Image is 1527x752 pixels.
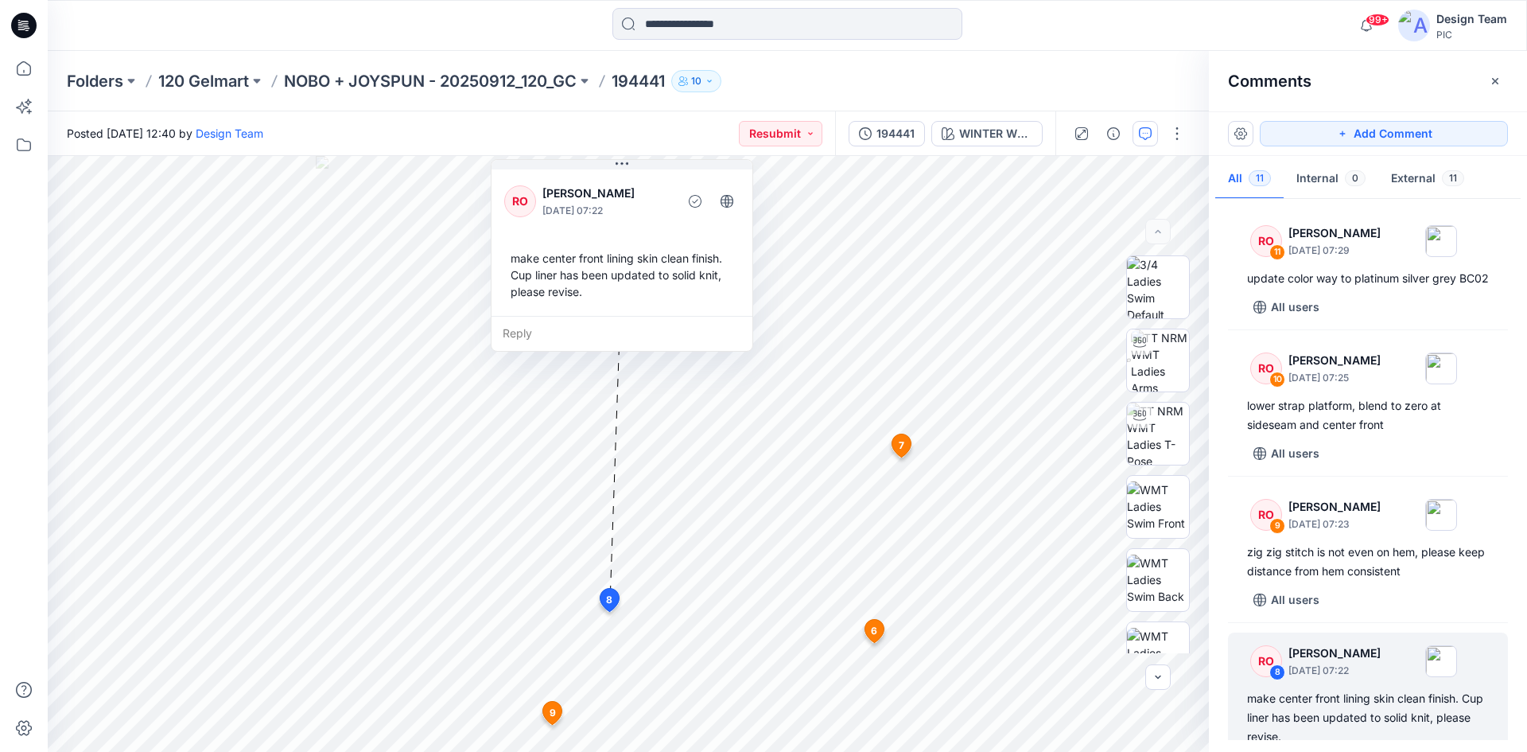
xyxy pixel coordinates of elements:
button: External [1378,159,1477,200]
div: Design Team [1436,10,1507,29]
p: [PERSON_NAME] [1288,351,1381,370]
span: 11 [1442,170,1464,186]
span: 0 [1345,170,1366,186]
div: 8 [1269,664,1285,680]
div: 11 [1269,244,1285,260]
div: 9 [1269,518,1285,534]
img: TT NRM WMT Ladies T-Pose [1127,403,1189,465]
div: 10 [1269,372,1285,388]
p: [DATE] 07:22 [542,203,672,219]
img: WMT Ladies Swim Back [1127,555,1189,605]
button: Add Comment [1260,121,1508,146]
a: Folders [67,70,123,92]
div: RO [1250,645,1282,677]
span: 6 [871,624,877,638]
p: [PERSON_NAME] [542,184,672,203]
div: WINTER WHITE [959,125,1032,142]
div: make center front lining skin clean finish. Cup liner has been updated to solid knit, please revise. [504,244,740,306]
p: All users [1271,298,1319,317]
div: RO [1250,499,1282,531]
p: [PERSON_NAME] [1288,224,1381,243]
p: [DATE] 07:22 [1288,663,1381,679]
div: RO [504,185,536,217]
div: zig zig stitch is not even on hem, please keep distance from hem consistent [1247,543,1489,581]
p: [DATE] 07:23 [1288,516,1381,532]
div: PIC [1436,29,1507,41]
button: All [1215,159,1284,200]
p: [PERSON_NAME] [1288,497,1381,516]
img: 3/4 Ladies Swim Default [1127,256,1189,318]
div: RO [1250,353,1282,384]
button: Details [1101,121,1126,146]
button: All users [1247,587,1326,613]
div: Reply [492,316,752,351]
button: Internal [1284,159,1378,200]
p: 194441 [612,70,665,92]
button: 194441 [849,121,925,146]
img: WMT Ladies Swim Front [1127,481,1189,532]
span: 8 [606,593,612,607]
img: avatar [1398,10,1430,41]
p: All users [1271,444,1319,463]
button: All users [1247,441,1326,466]
p: [DATE] 07:29 [1288,243,1381,259]
span: 9 [550,706,556,720]
div: RO [1250,225,1282,257]
p: [PERSON_NAME] [1288,644,1381,663]
span: 7 [899,438,904,453]
div: 194441 [876,125,915,142]
button: All users [1247,294,1326,320]
a: Design Team [196,127,263,140]
h2: Comments [1228,72,1311,91]
button: WINTER WHITE [931,121,1043,146]
p: 10 [691,72,701,90]
p: All users [1271,590,1319,610]
img: WMT Ladies Swim Left [1127,628,1189,678]
span: 99+ [1366,14,1389,26]
div: update color way to platinum silver grey BC02 [1247,269,1489,288]
span: 11 [1249,170,1271,186]
div: make center front lining skin clean finish. Cup liner has been updated to solid knit, please revise. [1247,689,1489,746]
a: NOBO + JOYSPUN - 20250912_120_GC [284,70,577,92]
p: [DATE] 07:25 [1288,370,1381,386]
img: TT NRM WMT Ladies Arms Down [1131,329,1189,392]
div: lower strap platform, blend to zero at sideseam and center front [1247,396,1489,434]
button: 10 [671,70,721,92]
a: 120 Gelmart [158,70,249,92]
span: Posted [DATE] 12:40 by [67,125,263,142]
